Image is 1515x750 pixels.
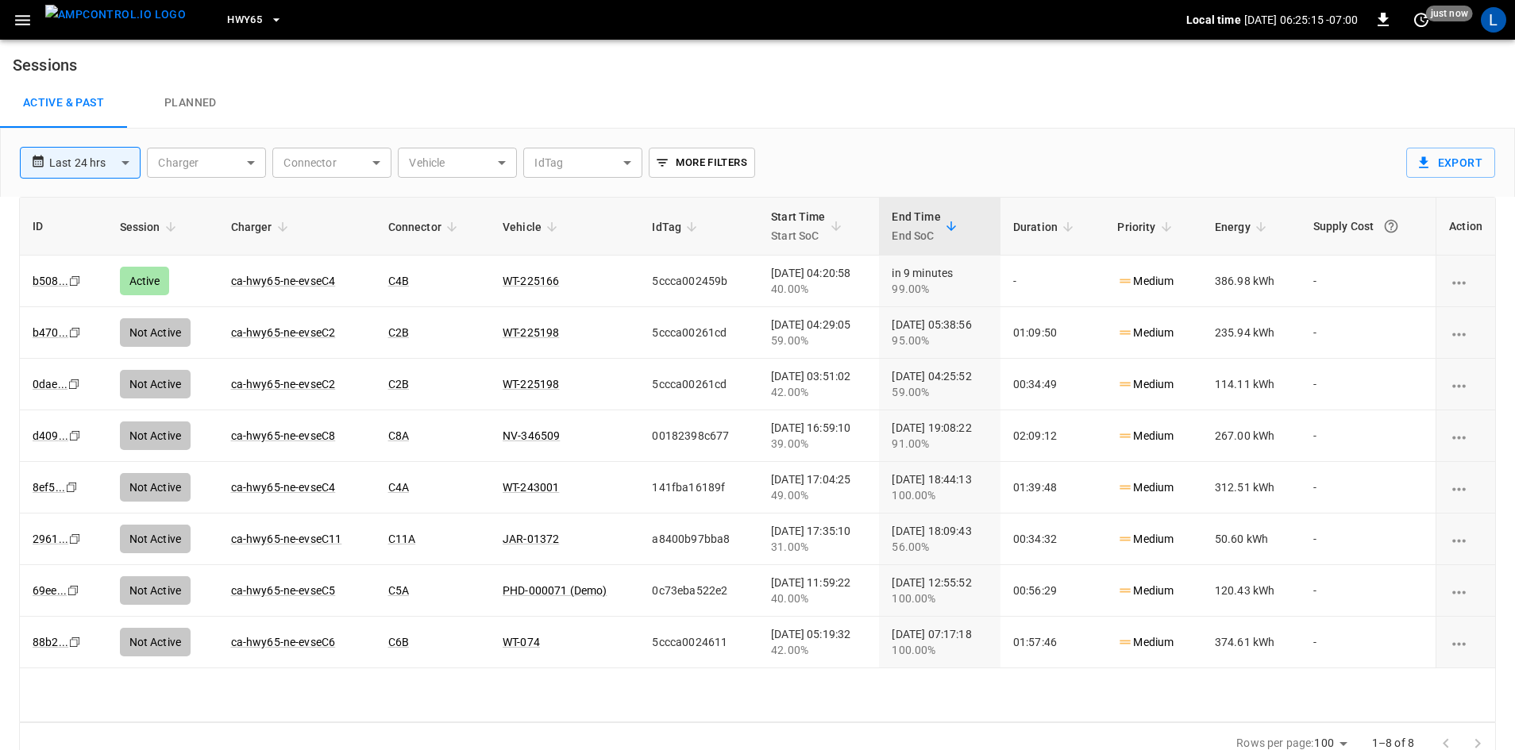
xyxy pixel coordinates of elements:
[120,473,191,502] div: Not Active
[19,197,1496,722] div: sessions table
[388,429,409,442] a: C8A
[1301,307,1436,359] td: -
[388,326,409,339] a: C2B
[388,275,409,287] a: C4B
[33,429,68,442] a: d409...
[67,272,83,290] div: copy
[892,487,987,503] div: 100.00%
[892,642,987,658] div: 100.00%
[892,436,987,452] div: 91.00%
[771,317,866,348] div: [DATE] 04:29:05
[892,626,987,658] div: [DATE] 07:17:18
[231,275,336,287] a: ca-hwy65-ne-evseC4
[771,642,866,658] div: 42.00%
[33,275,68,287] a: b508...
[231,481,336,494] a: ca-hwy65-ne-evseC4
[1000,256,1105,307] td: -
[33,636,68,648] a: 88b2...
[231,533,342,545] a: ca-hwy65-ne-evseC11
[771,207,846,245] span: Start TimeStart SoC
[892,590,987,606] div: 100.00%
[503,217,562,237] span: Vehicle
[892,384,987,400] div: 59.00%
[1000,359,1105,410] td: 00:34:49
[1301,256,1436,307] td: -
[1409,7,1434,33] button: set refresh interval
[771,420,866,452] div: [DATE] 16:59:10
[892,523,987,555] div: [DATE] 18:09:43
[33,533,68,545] a: 2961...
[503,584,607,597] a: PHD-000071 (Demo)
[388,481,409,494] a: C4A
[1449,325,1482,340] div: charging session options
[771,333,866,348] div: 59.00%
[120,318,191,347] div: Not Active
[1000,565,1105,617] td: 00:56:29
[33,378,67,390] a: 0dae...
[503,481,559,494] a: WT-243001
[771,207,826,245] div: Start Time
[120,576,191,605] div: Not Active
[892,207,961,245] span: End TimeEnd SoC
[639,617,758,668] td: 5ccca0024611
[1117,428,1174,444] p: Medium
[1449,376,1482,392] div: charging session options
[231,429,336,442] a: ca-hwy65-ne-evseC8
[1117,376,1174,393] p: Medium
[33,584,67,597] a: 69ee...
[503,275,559,287] a: WT-225166
[1202,513,1301,565] td: 50.60 kWh
[1449,634,1482,650] div: charging session options
[1426,6,1473,21] span: just now
[1301,359,1436,410] td: -
[503,636,540,648] a: WT-074
[1202,359,1301,410] td: 114.11 kWh
[388,584,409,597] a: C5A
[64,479,80,496] div: copy
[66,582,82,599] div: copy
[503,533,559,545] a: JAR-01372
[231,636,336,648] a: ca-hwy65-ne-evseC6
[1000,617,1105,668] td: 01:57:46
[892,539,987,555] div: 56.00%
[771,523,866,555] div: [DATE] 17:35:10
[771,384,866,400] div: 42.00%
[1202,307,1301,359] td: 235.94 kWh
[1000,462,1105,513] td: 01:39:48
[1202,410,1301,462] td: 267.00 kWh
[892,226,940,245] p: End SoC
[639,307,758,359] td: 5ccca00261cd
[45,5,186,25] img: ampcontrol.io logo
[1313,212,1423,240] div: Supply Cost
[892,207,940,245] div: End Time
[388,217,462,237] span: Connector
[1013,217,1078,237] span: Duration
[1215,217,1271,237] span: Energy
[1117,217,1176,237] span: Priority
[1301,410,1436,462] td: -
[892,575,987,606] div: [DATE] 12:55:52
[388,636,409,648] a: C6B
[1436,198,1495,256] th: Action
[1449,479,1482,495] div: charging session options
[1117,273,1174,290] p: Medium
[1186,12,1241,28] p: Local time
[127,78,254,129] a: Planned
[120,421,191,450] div: Not Active
[639,513,758,565] td: a8400b97bba8
[1301,462,1436,513] td: -
[67,375,83,393] div: copy
[231,378,336,390] a: ca-hwy65-ne-evseC2
[771,226,826,245] p: Start SoC
[892,333,987,348] div: 95.00%
[120,628,191,656] div: Not Active
[120,525,191,553] div: Not Active
[1202,256,1301,307] td: 386.98 kWh
[231,326,336,339] a: ca-hwy65-ne-evseC2
[892,368,987,400] div: [DATE] 04:25:52
[120,217,181,237] span: Session
[67,427,83,444] div: copy
[1301,617,1436,668] td: -
[1202,462,1301,513] td: 312.51 kWh
[649,148,754,178] button: More Filters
